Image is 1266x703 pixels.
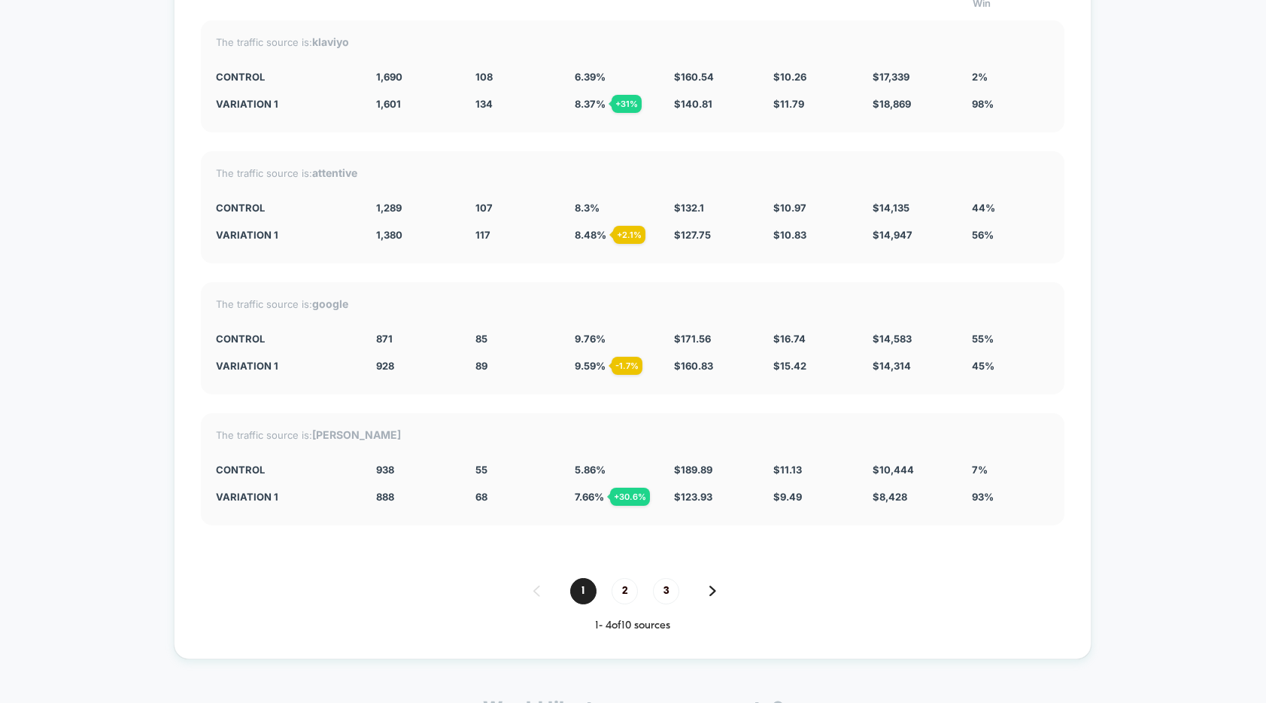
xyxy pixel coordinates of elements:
span: 8.37 % [575,98,606,110]
span: $ 140.81 [674,98,712,110]
div: CONTROL [216,71,354,83]
span: 1,380 [376,229,402,241]
span: $ 132.1 [674,202,704,214]
strong: [PERSON_NAME] [312,428,401,441]
div: 7% [972,464,1049,476]
div: Variation 1 [216,491,354,503]
span: $ 127.75 [674,229,711,241]
span: 89 [475,360,487,372]
div: The traffic source is: [216,297,1049,310]
div: The traffic source is: [216,428,1049,441]
div: + 30.6 % [610,488,650,506]
span: $ 17,339 [873,71,909,83]
span: 6.39 % [575,71,606,83]
span: 68 [475,491,487,503]
span: 1 [570,578,597,604]
div: CONTROL [216,202,354,214]
div: 56% [972,229,1049,241]
div: 55% [972,333,1049,345]
span: $ 14,314 [873,360,911,372]
span: $ 10.83 [773,229,806,241]
span: 55 [475,464,487,476]
div: 44% [972,202,1049,214]
strong: klaviyo [312,35,349,48]
span: 3 [653,578,679,604]
span: $ 171.56 [674,333,711,345]
span: 871 [376,333,393,345]
div: + 31 % [612,95,642,113]
div: The traffic source is: [216,166,1049,179]
span: $ 16.74 [773,333,806,345]
div: 45% [972,360,1049,372]
div: 93% [972,491,1049,503]
div: - 1.7 % [612,357,642,375]
strong: google [312,297,348,310]
div: Variation 1 [216,229,354,241]
div: Variation 1 [216,98,354,110]
span: 8.3 % [575,202,600,214]
span: 9.59 % [575,360,606,372]
span: 928 [376,360,394,372]
span: 9.76 % [575,333,606,345]
span: 117 [475,229,490,241]
span: $ 10,444 [873,464,914,476]
span: 1,289 [376,202,402,214]
span: $ 11.79 [773,98,804,110]
div: The traffic source is: [216,35,1049,48]
span: $ 160.83 [674,360,713,372]
span: $ 14,947 [873,229,912,241]
span: $ 15.42 [773,360,806,372]
span: 85 [475,333,487,345]
span: $ 10.97 [773,202,806,214]
div: Variation 1 [216,360,354,372]
div: CONTROL [216,333,354,345]
span: 1,601 [376,98,401,110]
div: 98% [972,98,1049,110]
span: $ 10.26 [773,71,806,83]
span: $ 8,428 [873,491,907,503]
span: $ 14,135 [873,202,909,214]
div: 1 - 4 of 10 sources [201,619,1064,632]
span: $ 123.93 [674,491,712,503]
strong: attentive [312,166,357,179]
span: 2 [612,578,638,604]
span: $ 18,869 [873,98,911,110]
span: 8.48 % [575,229,606,241]
div: + 2.1 % [613,226,645,244]
span: 5.86 % [575,464,606,476]
img: pagination forward [709,586,716,596]
span: $ 189.89 [674,464,712,476]
span: 938 [376,464,394,476]
span: 107 [475,202,493,214]
div: CONTROL [216,464,354,476]
span: 888 [376,491,394,503]
span: 108 [475,71,493,83]
span: $ 160.54 [674,71,714,83]
span: 7.66 % [575,491,604,503]
span: 134 [475,98,493,110]
span: 1,690 [376,71,402,83]
div: 2% [972,71,1049,83]
span: $ 11.13 [773,464,802,476]
span: $ 9.49 [773,491,802,503]
span: $ 14,583 [873,333,912,345]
